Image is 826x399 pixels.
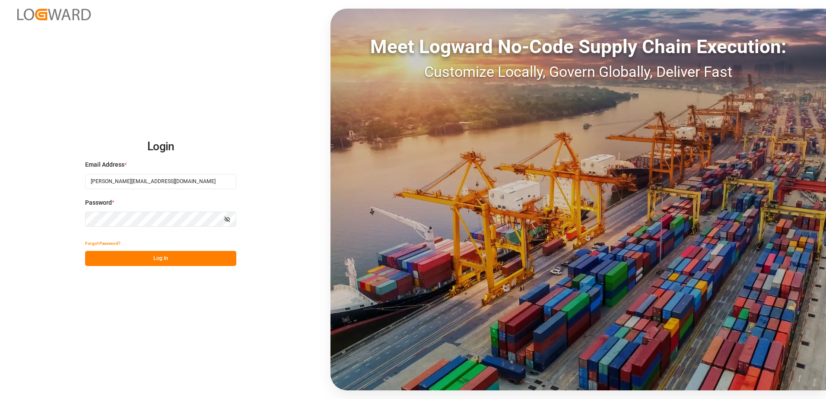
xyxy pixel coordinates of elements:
[330,61,826,83] div: Customize Locally, Govern Globally, Deliver Fast
[85,236,121,251] button: Forgot Password?
[85,198,112,207] span: Password
[17,9,91,20] img: Logward_new_orange.png
[85,133,236,161] h2: Login
[85,174,236,189] input: Enter your email
[330,32,826,61] div: Meet Logward No-Code Supply Chain Execution:
[85,160,124,169] span: Email Address
[85,251,236,266] button: Log In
